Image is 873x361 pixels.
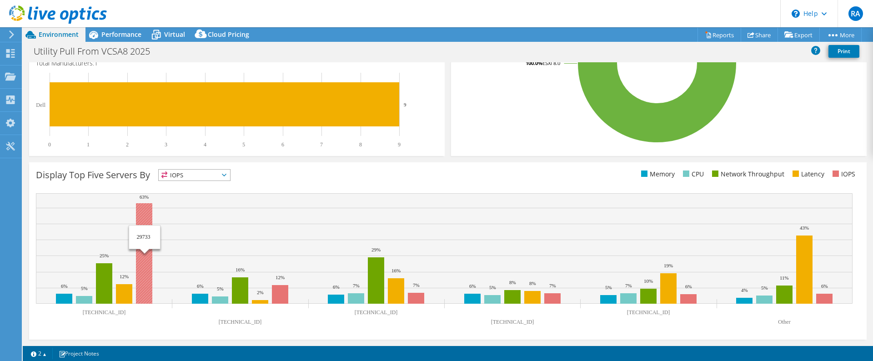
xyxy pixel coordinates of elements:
text: 6% [197,283,204,289]
a: 2 [25,348,53,359]
text: 6% [61,283,68,289]
text: 8% [529,281,536,286]
text: 5 [242,141,245,148]
span: 1 [94,59,98,67]
text: 6 [281,141,284,148]
text: 4 [204,141,206,148]
text: 8 [359,141,362,148]
text: 63% [140,194,149,200]
a: Project Notes [52,348,105,359]
text: 7% [413,282,420,288]
a: Share [741,28,778,42]
text: 12% [276,275,285,280]
a: Export [778,28,820,42]
text: 6% [469,283,476,289]
li: CPU [681,169,704,179]
text: 16% [391,268,401,273]
svg: \n [792,10,800,18]
text: 9 [398,141,401,148]
text: 1 [87,141,90,148]
span: RA [848,6,863,21]
text: 4% [741,287,748,293]
text: 19% [664,263,673,268]
text: 10% [644,278,653,284]
text: 5% [81,286,88,291]
text: [TECHNICAL_ID] [355,309,398,316]
text: [TECHNICAL_ID] [83,309,126,316]
text: 16% [236,267,245,272]
span: Environment [39,30,79,39]
text: 29% [371,247,381,252]
span: IOPS [159,170,230,180]
text: 7 [320,141,323,148]
text: 43% [800,225,809,231]
span: Performance [101,30,141,39]
text: 11% [780,275,789,281]
text: 5% [605,285,612,290]
li: Latency [790,169,824,179]
tspan: 100.0% [526,60,542,66]
text: [TECHNICAL_ID] [627,309,670,316]
li: Memory [639,169,675,179]
text: 12% [120,274,129,279]
text: 7% [353,283,360,288]
a: Print [828,45,859,58]
li: Network Throughput [710,169,784,179]
span: Virtual [164,30,185,39]
li: IOPS [830,169,855,179]
text: 5% [761,285,768,291]
text: 5% [217,286,224,291]
text: 2 [126,141,129,148]
text: 25% [100,253,109,258]
text: 5% [489,285,496,290]
text: Dell [36,102,45,108]
text: 3 [165,141,167,148]
h1: Utility Pull From VCSA8 2025 [30,46,164,56]
text: [TECHNICAL_ID] [491,319,534,325]
a: Reports [697,28,741,42]
text: 6% [685,284,692,289]
text: 9 [404,102,406,107]
text: 7% [549,283,556,288]
span: Cloud Pricing [208,30,249,39]
text: 7% [625,283,632,288]
text: 2% [257,290,264,295]
text: 0 [48,141,51,148]
text: [TECHNICAL_ID] [219,319,262,325]
h4: Total Manufacturers: [36,58,438,68]
tspan: ESXi 8.0 [542,60,560,66]
text: Other [778,319,790,325]
text: 6% [333,284,340,290]
text: 6% [821,283,828,289]
a: More [819,28,862,42]
text: 8% [509,280,516,285]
